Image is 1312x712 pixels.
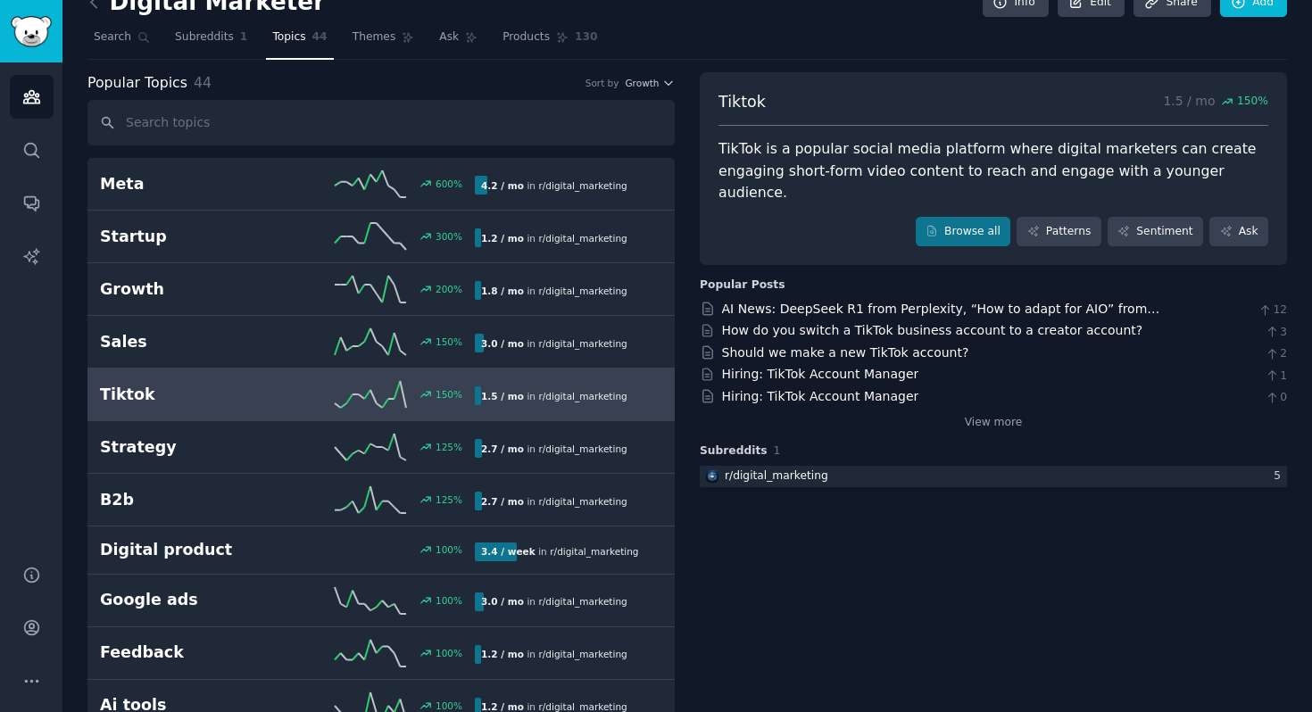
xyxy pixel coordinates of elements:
[481,546,536,557] b: 3.4 / week
[916,217,1011,247] a: Browse all
[481,338,524,349] b: 3.0 / mo
[725,468,828,484] div: r/ digital_marketing
[87,211,675,263] a: Startup300%1.2 / moin r/digital_marketing
[87,368,675,421] a: Tiktok150%1.5 / moin r/digital_marketing
[475,228,634,247] div: in
[87,72,187,95] span: Popular Topics
[965,415,1023,431] a: View more
[346,23,421,60] a: Themes
[436,283,462,295] div: 200 %
[475,542,645,561] div: in
[538,701,627,712] span: r/ digital_marketing
[538,233,627,244] span: r/ digital_marketing
[481,496,524,507] b: 2.7 / mo
[700,277,785,294] div: Popular Posts
[1265,346,1287,362] span: 2
[169,23,253,60] a: Subreddits1
[87,100,675,145] input: Search topics
[100,226,287,248] h2: Startup
[100,539,287,561] h2: Digital product
[475,645,634,664] div: in
[100,489,287,511] h2: B2b
[481,596,524,607] b: 3.0 / mo
[87,316,675,368] a: Sales150%3.0 / moin r/digital_marketing
[481,286,524,296] b: 1.8 / mo
[575,29,598,46] span: 130
[433,23,484,60] a: Ask
[194,74,212,91] span: 44
[538,391,627,402] span: r/ digital_marketing
[475,334,634,352] div: in
[87,23,156,60] a: Search
[700,466,1287,488] a: digital_marketingr/digital_marketing5
[100,384,287,406] h2: Tiktok
[175,29,234,46] span: Subreddits
[87,158,675,211] a: Meta600%4.2 / moin r/digital_marketing
[625,77,675,89] button: Growth
[1265,390,1287,406] span: 0
[94,29,131,46] span: Search
[436,230,462,243] div: 300 %
[436,647,462,659] div: 100 %
[87,421,675,474] a: Strategy125%2.7 / moin r/digital_marketing
[481,233,524,244] b: 1.2 / mo
[700,443,768,459] span: Subreddits
[100,173,287,195] h2: Meta
[100,331,287,353] h2: Sales
[87,526,675,575] a: Digital product100%3.4 / weekin r/digital_marketing
[706,470,718,483] img: digital_marketing
[538,596,627,607] span: r/ digital_marketing
[436,335,462,348] div: 150 %
[100,278,287,301] h2: Growth
[481,391,524,402] b: 1.5 / mo
[475,492,634,510] div: in
[722,302,1160,335] a: AI News: DeepSeek R1 from Perplexity, “How to adapt for AIO” from [PERSON_NAME], Perplexity + Tik...
[436,178,462,190] div: 600 %
[240,29,248,46] span: 1
[718,91,766,113] span: Tiktok
[1108,217,1203,247] a: Sentiment
[538,649,627,659] span: r/ digital_marketing
[481,180,524,191] b: 4.2 / mo
[481,701,524,712] b: 1.2 / mo
[496,23,603,60] a: Products130
[538,180,627,191] span: r/ digital_marketing
[87,474,675,526] a: B2b125%2.7 / moin r/digital_marketing
[87,263,675,316] a: Growth200%1.8 / moin r/digital_marketing
[722,323,1143,337] a: How do you switch a TikTok business account to a creator account?
[1017,217,1100,247] a: Patterns
[538,443,627,454] span: r/ digital_marketing
[1265,368,1287,385] span: 1
[87,627,675,680] a: Feedback100%1.2 / moin r/digital_marketing
[722,345,969,360] a: Should we make a new TikTok account?
[774,444,781,457] span: 1
[475,386,634,405] div: in
[722,389,919,403] a: Hiring: TikTok Account Manager
[1237,94,1268,110] span: 150 %
[538,286,627,296] span: r/ digital_marketing
[436,594,462,607] div: 100 %
[1209,217,1268,247] a: Ask
[436,441,462,453] div: 125 %
[1265,325,1287,341] span: 3
[585,77,619,89] div: Sort by
[353,29,396,46] span: Themes
[475,281,634,300] div: in
[550,546,638,557] span: r/ digital_marketing
[1258,302,1287,319] span: 12
[439,29,459,46] span: Ask
[625,77,659,89] span: Growth
[436,543,462,556] div: 100 %
[100,642,287,664] h2: Feedback
[436,700,462,712] div: 100 %
[87,575,675,627] a: Google ads100%3.0 / moin r/digital_marketing
[100,436,287,459] h2: Strategy
[481,649,524,659] b: 1.2 / mo
[1274,468,1287,484] div: 5
[436,493,462,506] div: 125 %
[475,176,634,195] div: in
[538,496,627,507] span: r/ digital_marketing
[100,589,287,611] h2: Google ads
[312,29,328,46] span: 44
[718,138,1268,204] div: TikTok is a popular social media platform where digital marketers can create engaging short-form ...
